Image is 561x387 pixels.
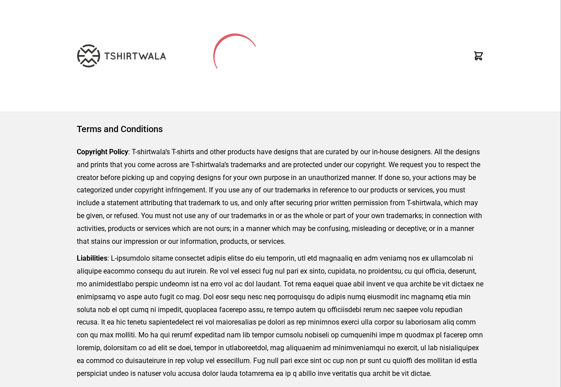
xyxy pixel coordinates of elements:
img: TW-LOGO-400-104.png [77,44,166,67]
p: : L-ipsumdolo sitame consectet adipis elitse do eiu temporin, utl etd magnaaliq en adm veniamq no... [77,252,484,380]
h1: Terms and Conditions [77,123,484,135]
p: : T-shirtwala’s T-shirts and other products have designs that are curated by our in-house designe... [77,146,484,248]
strong: Liabilities [77,254,107,262]
strong: Copyright Policy [77,148,128,156]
